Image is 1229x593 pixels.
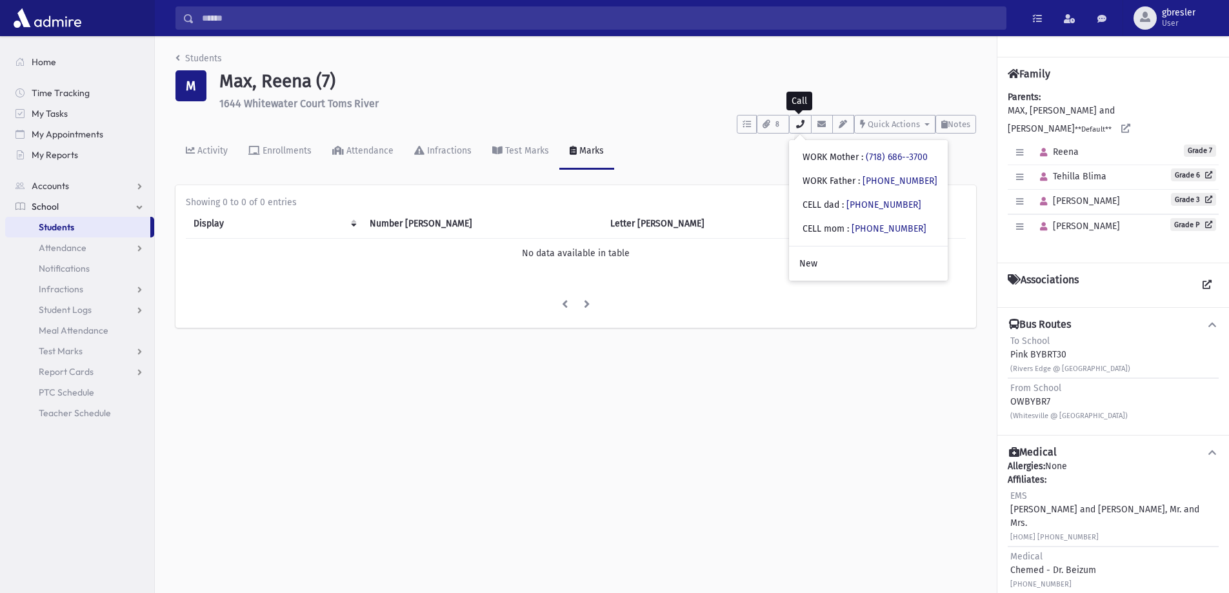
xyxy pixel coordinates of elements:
[772,119,783,130] span: 8
[5,279,154,299] a: Infractions
[32,87,90,99] span: Time Tracking
[1034,171,1106,182] span: Tehilla Blima
[852,223,926,234] a: [PHONE_NUMBER]
[5,83,154,103] a: Time Tracking
[861,152,863,163] span: :
[1008,461,1045,472] b: Allergies:
[5,403,154,423] a: Teacher Schedule
[1010,336,1050,347] span: To School
[39,407,111,419] span: Teacher Schedule
[5,299,154,320] a: Student Logs
[5,176,154,196] a: Accounts
[5,52,154,72] a: Home
[854,115,935,134] button: Quick Actions
[1010,551,1043,562] span: Medical
[219,97,976,110] h6: 1644 Whitewater Court Toms River
[260,145,312,156] div: Enrollments
[39,242,86,254] span: Attendance
[39,304,92,316] span: Student Logs
[1009,318,1071,332] h4: Bus Routes
[1008,318,1219,332] button: Bus Routes
[39,283,83,295] span: Infractions
[803,198,921,212] div: CELL dad
[362,209,603,239] th: Number Mark
[866,152,928,163] a: (718) 686--3700
[503,145,549,156] div: Test Marks
[32,128,103,140] span: My Appointments
[1162,8,1195,18] span: gbresler
[1008,92,1041,103] b: Parents:
[5,217,150,237] a: Students
[1010,365,1130,373] small: (Rivers Edge @ [GEOGRAPHIC_DATA])
[863,176,937,186] a: [PHONE_NUMBER]
[1034,196,1120,206] span: [PERSON_NAME]
[10,5,85,31] img: AdmirePro
[32,149,78,161] span: My Reports
[603,209,811,239] th: Letter Mark
[175,134,238,170] a: Activity
[1008,446,1219,459] button: Medical
[1008,68,1050,80] h4: Family
[1009,446,1057,459] h4: Medical
[5,196,154,217] a: School
[186,196,966,209] div: Showing 0 to 0 of 0 entries
[1195,274,1219,297] a: View all Associations
[175,53,222,64] a: Students
[1008,474,1046,485] b: Affiliates:
[1170,218,1216,231] a: Grade P
[847,223,849,234] span: :
[5,124,154,145] a: My Appointments
[789,252,948,276] a: New
[1010,490,1027,501] span: EMS
[1010,412,1128,420] small: (Whitesville @ [GEOGRAPHIC_DATA])
[1010,550,1096,590] div: Chemed - Dr. Beizum
[5,320,154,341] a: Meal Attendance
[1034,146,1079,157] span: Reena
[803,222,926,236] div: CELL mom
[5,103,154,124] a: My Tasks
[39,325,108,336] span: Meal Attendance
[948,119,970,129] span: Notes
[175,52,222,70] nav: breadcrumb
[195,145,228,156] div: Activity
[1008,90,1219,252] div: MAX, [PERSON_NAME] and [PERSON_NAME]
[803,174,937,188] div: WORK Father
[5,341,154,361] a: Test Marks
[344,145,394,156] div: Attendance
[757,115,789,134] button: 8
[5,145,154,165] a: My Reports
[482,134,559,170] a: Test Marks
[1010,489,1216,543] div: [PERSON_NAME] and [PERSON_NAME], Mr. and Mrs.
[868,119,920,129] span: Quick Actions
[175,70,206,101] div: M
[39,345,83,357] span: Test Marks
[842,199,844,210] span: :
[32,108,68,119] span: My Tasks
[803,150,928,164] div: WORK Mother
[5,361,154,382] a: Report Cards
[322,134,404,170] a: Attendance
[186,238,966,268] td: No data available in table
[1184,145,1216,157] span: Grade 7
[39,263,90,274] span: Notifications
[1034,221,1120,232] span: [PERSON_NAME]
[1008,459,1219,593] div: None
[846,199,921,210] a: [PHONE_NUMBER]
[1008,274,1079,297] h4: Associations
[39,366,94,377] span: Report Cards
[32,56,56,68] span: Home
[404,134,482,170] a: Infractions
[1010,381,1128,422] div: OWBYBR7
[1171,193,1216,206] a: Grade 3
[935,115,976,134] button: Notes
[32,201,59,212] span: School
[5,382,154,403] a: PTC Schedule
[186,209,362,239] th: Display
[39,387,94,398] span: PTC Schedule
[1171,168,1216,181] a: Grade 6
[786,92,812,110] div: Call
[1010,383,1061,394] span: From School
[32,180,69,192] span: Accounts
[1162,18,1195,28] span: User
[1010,580,1072,588] small: [PHONE_NUMBER]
